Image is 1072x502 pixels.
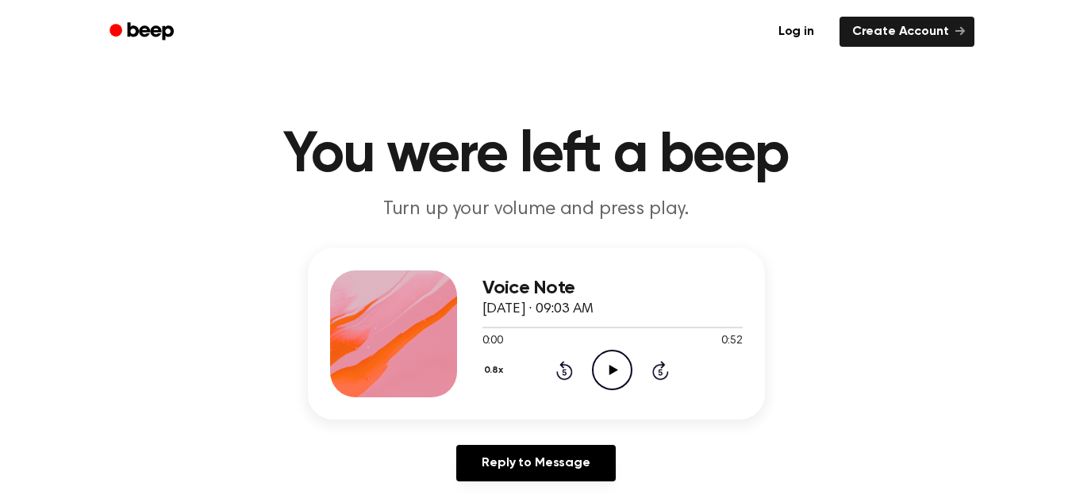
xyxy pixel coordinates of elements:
button: 0.8x [482,357,509,384]
span: 0:00 [482,333,503,350]
a: Reply to Message [456,445,615,481]
span: 0:52 [721,333,742,350]
a: Create Account [840,17,974,47]
h3: Voice Note [482,278,743,299]
a: Log in [763,13,830,50]
a: Beep [98,17,188,48]
h1: You were left a beep [130,127,943,184]
span: [DATE] · 09:03 AM [482,302,594,316]
p: Turn up your volume and press play. [232,197,841,223]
